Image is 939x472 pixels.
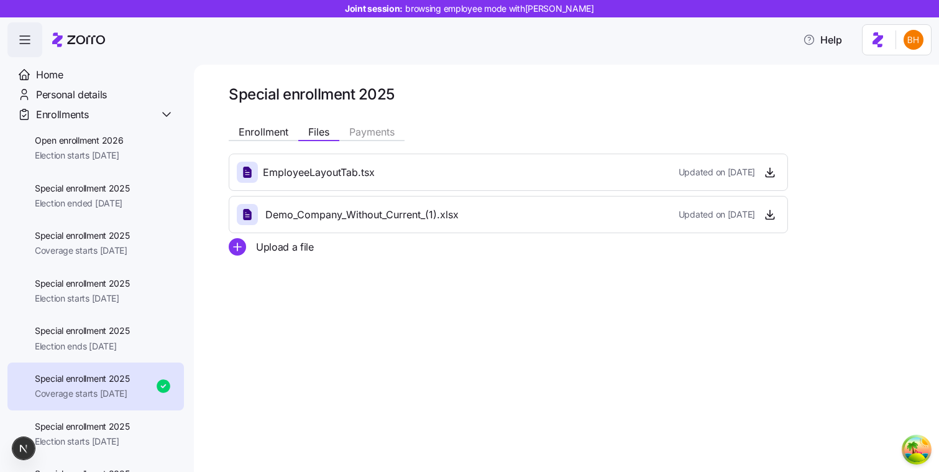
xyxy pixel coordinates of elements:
span: Enrollments [36,107,88,123]
span: Updated on [DATE] [679,208,755,221]
span: Open enrollment 2026 [35,134,123,147]
span: Updated on [DATE] [679,166,755,178]
span: Special enrollment 2025 [35,325,130,337]
span: Special enrollment 2025 [35,420,130,433]
button: Help [793,27,852,52]
span: Demo_Company_Without_Current_(1).xlsx [265,207,459,223]
span: browsing employee mode with [PERSON_NAME] [405,2,594,15]
span: Upload a file [256,239,314,255]
span: Personal details [36,87,107,103]
span: Special enrollment 2025 [35,373,130,385]
span: Special enrollment 2025 [35,229,130,242]
button: Open Tanstack query devtools [904,437,929,462]
span: EmployeeLayoutTab.tsx [263,165,375,180]
span: Special enrollment 2025 [35,182,130,195]
span: Election ended [DATE] [35,197,130,210]
span: Help [803,32,842,47]
span: Files [308,127,329,137]
span: Enrollment [239,127,288,137]
img: 4c75172146ef2474b9d2df7702cc87ce [904,30,923,50]
span: Joint session: [345,2,594,15]
span: Home [36,67,63,83]
span: Payments [349,127,395,137]
span: Coverage starts [DATE] [35,387,130,400]
svg: add icon [229,238,246,256]
span: Coverage starts [DATE] [35,244,130,257]
h1: Special enrollment 2025 [229,85,899,104]
span: Election starts [DATE] [35,292,130,305]
span: Election starts [DATE] [35,149,123,162]
span: Election ends [DATE] [35,340,130,353]
span: Election starts [DATE] [35,435,130,448]
span: Special enrollment 2025 [35,277,130,290]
